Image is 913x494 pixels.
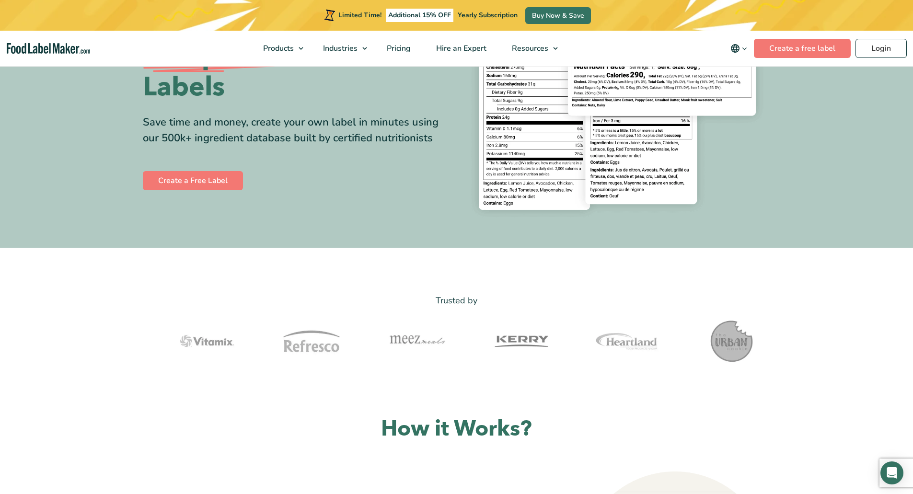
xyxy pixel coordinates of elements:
iframe: profile [4,14,150,88]
span: Hire an Expert [433,43,487,54]
a: Login [855,39,907,58]
div: Open Intercom Messenger [880,461,903,484]
h2: How it Works? [143,415,771,443]
div: Save time and money, create your own label in minutes using our 500k+ ingredient database built b... [143,115,450,146]
span: Yearly Subscription [458,11,518,20]
p: Trusted by [143,294,771,308]
span: Additional 15% OFF [386,9,453,22]
a: Products [251,31,308,66]
span: Products [260,43,295,54]
a: Pricing [374,31,421,66]
a: Industries [311,31,372,66]
a: Buy Now & Save [525,7,591,24]
span: Limited Time! [338,11,381,20]
a: Hire an Expert [424,31,497,66]
span: Industries [320,43,358,54]
a: Create a Free Label [143,171,243,190]
a: Create a free label [754,39,851,58]
span: Compliant [143,40,275,71]
a: Resources [499,31,563,66]
span: Pricing [384,43,412,54]
span: Resources [509,43,549,54]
